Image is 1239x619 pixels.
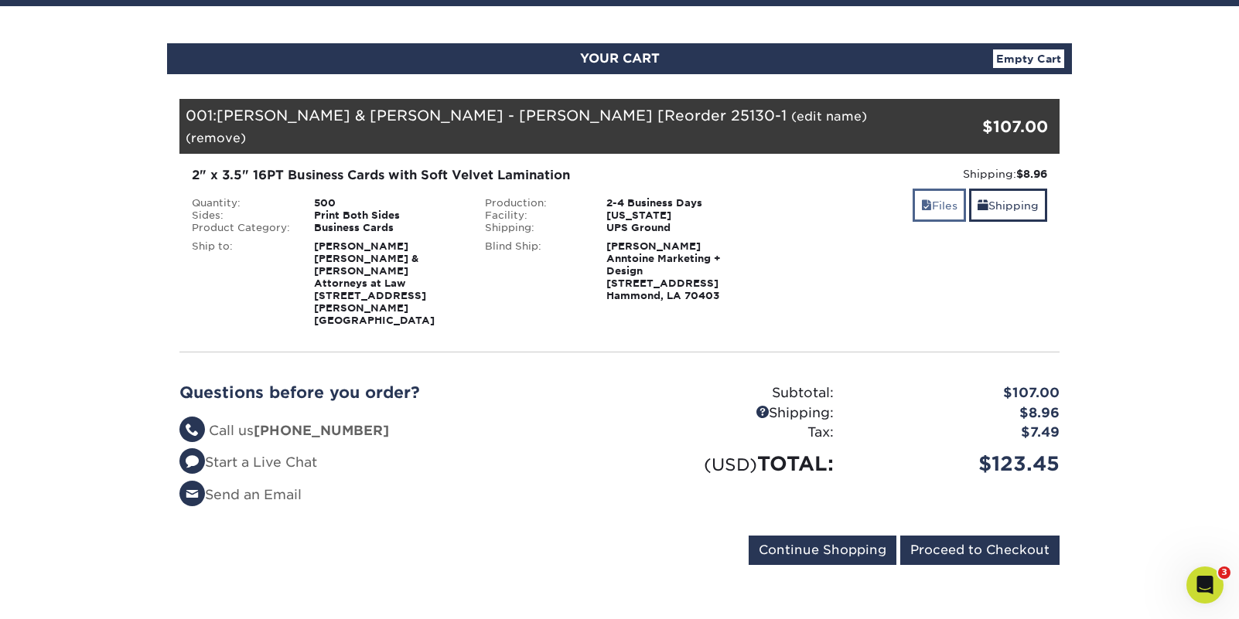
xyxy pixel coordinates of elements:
[900,536,1060,565] input: Proceed to Checkout
[606,240,721,301] strong: [PERSON_NAME] Anntoine Marketing + Design [STREET_ADDRESS] Hammond, LA 70403
[619,403,845,423] div: Shipping:
[192,166,754,185] div: 2" x 3.5" 16PT Business Cards with Soft Velvet Lamination
[473,209,596,222] div: Facility:
[595,209,766,222] div: [US_STATE]
[921,199,932,212] span: files
[913,189,966,222] a: Files
[179,383,608,402] h2: Questions before you order?
[791,109,867,124] a: (edit name)
[845,403,1071,423] div: $8.96
[180,240,302,327] div: Ship to:
[254,423,389,438] strong: [PHONE_NUMBER]
[845,383,1071,403] div: $107.00
[913,115,1048,138] div: $107.00
[302,209,473,222] div: Print Both Sides
[473,240,596,302] div: Blind Ship:
[4,572,131,614] iframe: Google Customer Reviews
[1218,566,1230,579] span: 3
[845,423,1071,443] div: $7.49
[777,166,1047,182] div: Shipping:
[580,51,660,66] span: YOUR CART
[1186,566,1224,604] iframe: Intercom live chat
[595,197,766,209] div: 2-4 Business Days
[1016,168,1047,180] strong: $8.96
[704,454,757,474] small: (USD)
[473,222,596,234] div: Shipping:
[619,449,845,478] div: TOTAL:
[595,222,766,234] div: UPS Ground
[179,99,913,154] div: 001:
[993,49,1064,68] a: Empty Cart
[619,383,845,403] div: Subtotal:
[619,423,845,443] div: Tax:
[845,449,1071,478] div: $123.45
[180,209,302,222] div: Sides:
[217,107,787,124] span: [PERSON_NAME] & [PERSON_NAME] - [PERSON_NAME] [Reorder 25130-1
[179,421,608,441] li: Call us
[179,454,317,470] a: Start a Live Chat
[180,197,302,209] div: Quantity:
[302,197,473,209] div: 500
[179,487,302,502] a: Send an Email
[302,222,473,234] div: Business Cards
[473,197,596,209] div: Production:
[978,199,988,212] span: shipping
[186,131,246,145] a: (remove)
[314,240,435,326] strong: [PERSON_NAME] [PERSON_NAME] & [PERSON_NAME] Attorneys at Law [STREET_ADDRESS] [PERSON_NAME][GEOGR...
[180,222,302,234] div: Product Category:
[749,536,896,565] input: Continue Shopping
[969,189,1047,222] a: Shipping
